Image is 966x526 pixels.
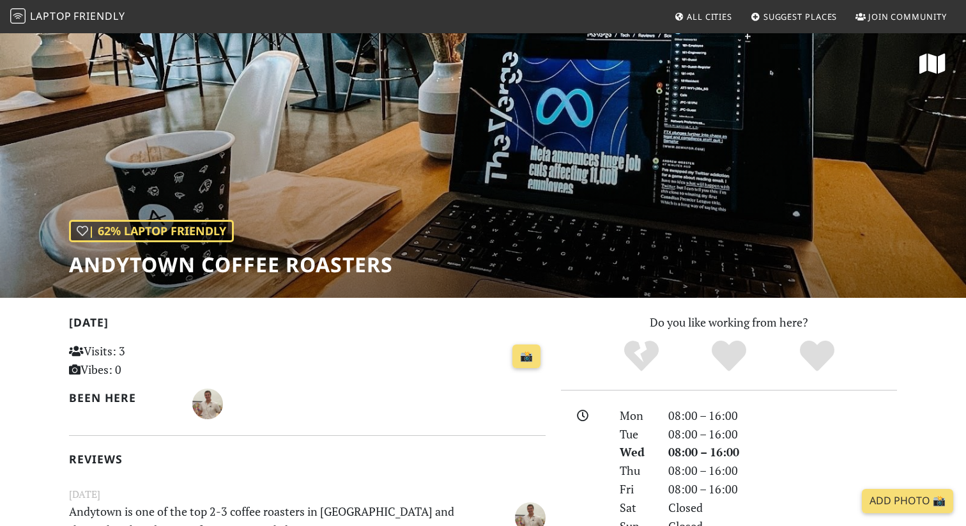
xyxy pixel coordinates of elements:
div: Yes [685,339,773,374]
span: Friendly [73,9,125,23]
span: Kevin Beach [192,395,223,410]
span: Kevin Beach [515,508,546,523]
div: No [597,339,686,374]
span: All Cities [687,11,732,22]
a: Add Photo 📸 [862,489,953,513]
div: 08:00 – 16:00 [661,480,905,499]
img: LaptopFriendly [10,8,26,24]
p: Do you like working from here? [561,313,897,332]
a: LaptopFriendly LaptopFriendly [10,6,125,28]
div: Tue [612,425,661,444]
a: 📸 [512,344,540,369]
span: Laptop [30,9,72,23]
h2: Reviews [69,453,546,466]
div: Closed [661,499,905,517]
a: All Cities [669,5,737,28]
img: 3485-kevin.jpg [192,389,223,419]
div: | 62% Laptop Friendly [69,220,234,242]
div: Fri [612,480,661,499]
div: 08:00 – 16:00 [661,425,905,444]
div: Wed [612,443,661,461]
div: 08:00 – 16:00 [661,461,905,480]
div: Sat [612,499,661,517]
div: Thu [612,461,661,480]
div: Definitely! [773,339,861,374]
div: 08:00 – 16:00 [661,406,905,425]
h2: Been here [69,391,177,405]
small: [DATE] [61,486,553,502]
a: Suggest Places [746,5,843,28]
a: Join Community [850,5,952,28]
h1: Andytown Coffee Roasters [69,252,393,277]
div: Mon [612,406,661,425]
span: Join Community [868,11,947,22]
h2: [DATE] [69,316,546,334]
p: Visits: 3 Vibes: 0 [69,342,218,379]
span: Suggest Places [763,11,838,22]
div: 08:00 – 16:00 [661,443,905,461]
